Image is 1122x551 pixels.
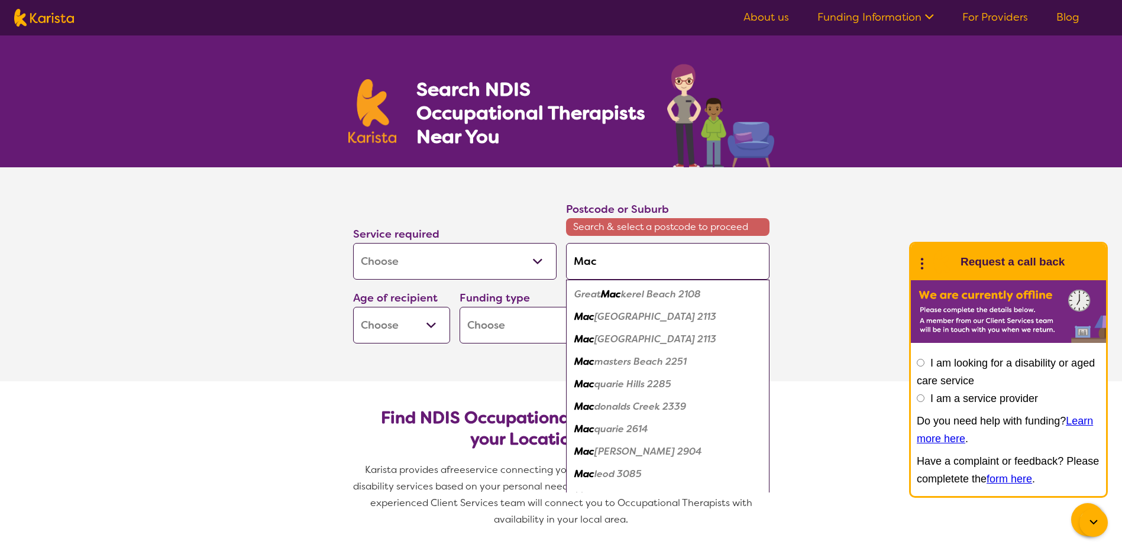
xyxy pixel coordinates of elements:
a: form here [987,473,1032,485]
h1: Search NDIS Occupational Therapists Near You [416,77,646,148]
div: Macleod West 3085 [572,485,764,508]
div: Macleod 3085 [572,463,764,485]
label: I am a service provider [930,393,1038,404]
em: Mac [574,333,594,345]
h2: Find NDIS Occupational Therapists based on your Location & Needs [363,407,760,450]
img: occupational-therapy [667,64,774,167]
label: I am looking for a disability or aged care service [917,357,1095,387]
div: Macarthur 2904 [572,440,764,463]
input: Type [566,243,769,280]
em: Mac [574,468,594,480]
div: Macdonalds Creek 2339 [572,396,764,418]
div: Macquarie Hills 2285 [572,373,764,396]
em: Mac [574,400,594,413]
em: donalds Creek 2339 [594,400,686,413]
div: Great Mackerel Beach 2108 [572,283,764,306]
em: quarie 2614 [594,423,648,435]
button: Channel Menu [1071,503,1104,536]
label: Postcode or Suburb [566,202,669,216]
em: Mac [574,355,594,368]
h1: Request a call back [961,253,1065,271]
em: leod 3085 [594,468,642,480]
p: Have a complaint or feedback? Please completete the . [917,452,1100,488]
em: Mac [574,310,594,323]
em: kerel Beach 2108 [621,288,701,300]
img: Karista [930,250,953,274]
em: Mac [574,378,594,390]
em: leod West 3085 [594,490,667,503]
label: Service required [353,227,439,241]
span: free [447,464,465,476]
div: Macmasters Beach 2251 [572,351,764,373]
a: For Providers [962,10,1028,24]
a: Funding Information [817,10,934,24]
a: Blog [1056,10,1079,24]
div: Macquarie Park 2113 [572,328,764,351]
span: Karista provides a [365,464,447,476]
em: quarie Hills 2285 [594,378,671,390]
img: Karista offline chat form to request call back [911,280,1106,343]
span: Search & select a postcode to proceed [566,218,769,236]
em: Great [574,288,601,300]
em: masters Beach 2251 [594,355,687,368]
div: Macquarie 2614 [572,418,764,440]
em: Mac [601,288,621,300]
img: Karista logo [348,79,397,143]
img: Karista logo [14,9,74,27]
p: Do you need help with funding? . [917,412,1100,448]
em: [GEOGRAPHIC_DATA] 2113 [594,310,716,323]
em: Mac [574,423,594,435]
em: [PERSON_NAME] 2904 [594,445,702,458]
div: Macquarie Centre 2113 [572,306,764,328]
label: Age of recipient [353,291,438,305]
a: About us [743,10,789,24]
span: service connecting you with Occupational Therapists and other disability services based on your p... [353,464,772,526]
label: Funding type [460,291,530,305]
em: [GEOGRAPHIC_DATA] 2113 [594,333,716,345]
em: Mac [574,490,594,503]
em: Mac [574,445,594,458]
